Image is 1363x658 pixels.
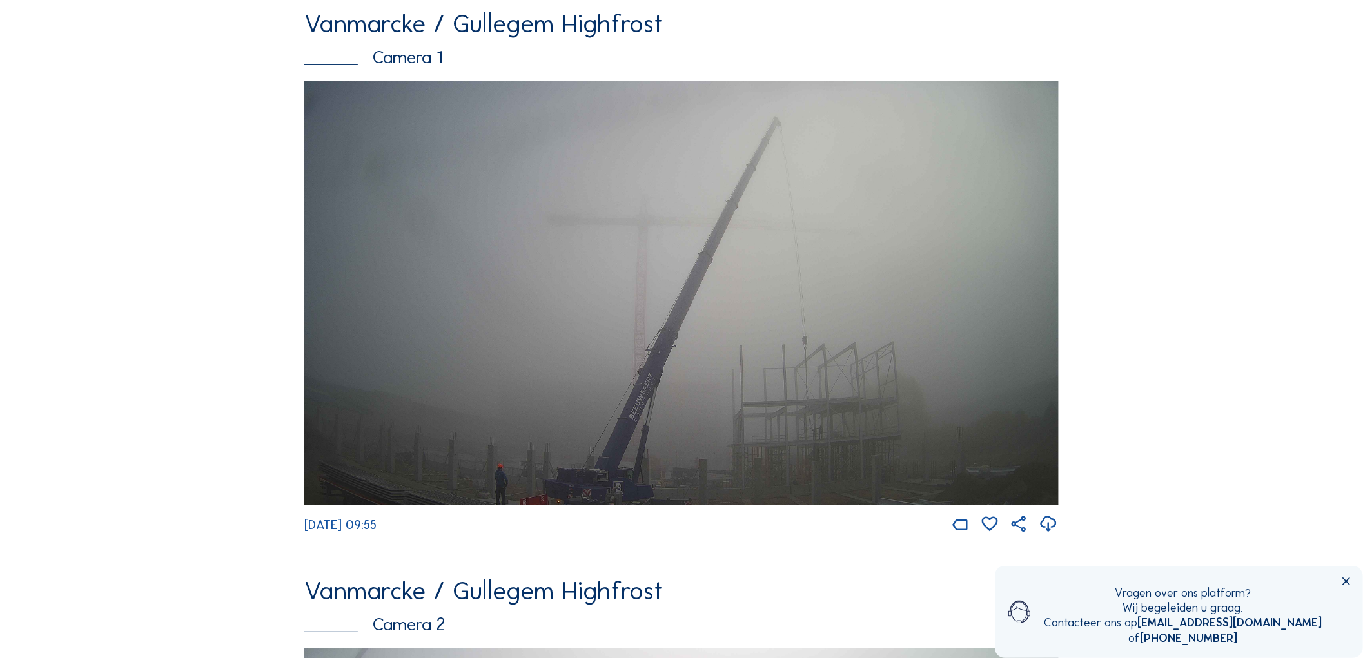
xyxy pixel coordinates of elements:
a: [EMAIL_ADDRESS][DOMAIN_NAME] [1138,615,1322,630]
div: Contacteer ons op [1044,615,1322,630]
span: [DATE] 09:55 [304,517,377,532]
div: of [1044,631,1322,646]
a: [PHONE_NUMBER] [1141,631,1238,645]
div: Camera 1 [304,48,1058,66]
div: Wij begeleiden u graag. [1044,601,1322,615]
div: Vanmarcke / Gullegem Highfrost [304,11,1058,37]
img: Image [304,81,1058,505]
img: operator [1008,586,1030,639]
div: Vragen over ons platform? [1044,586,1322,601]
div: Vanmarcke / Gullegem Highfrost [304,578,1058,604]
div: Camera 2 [304,615,1058,634]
